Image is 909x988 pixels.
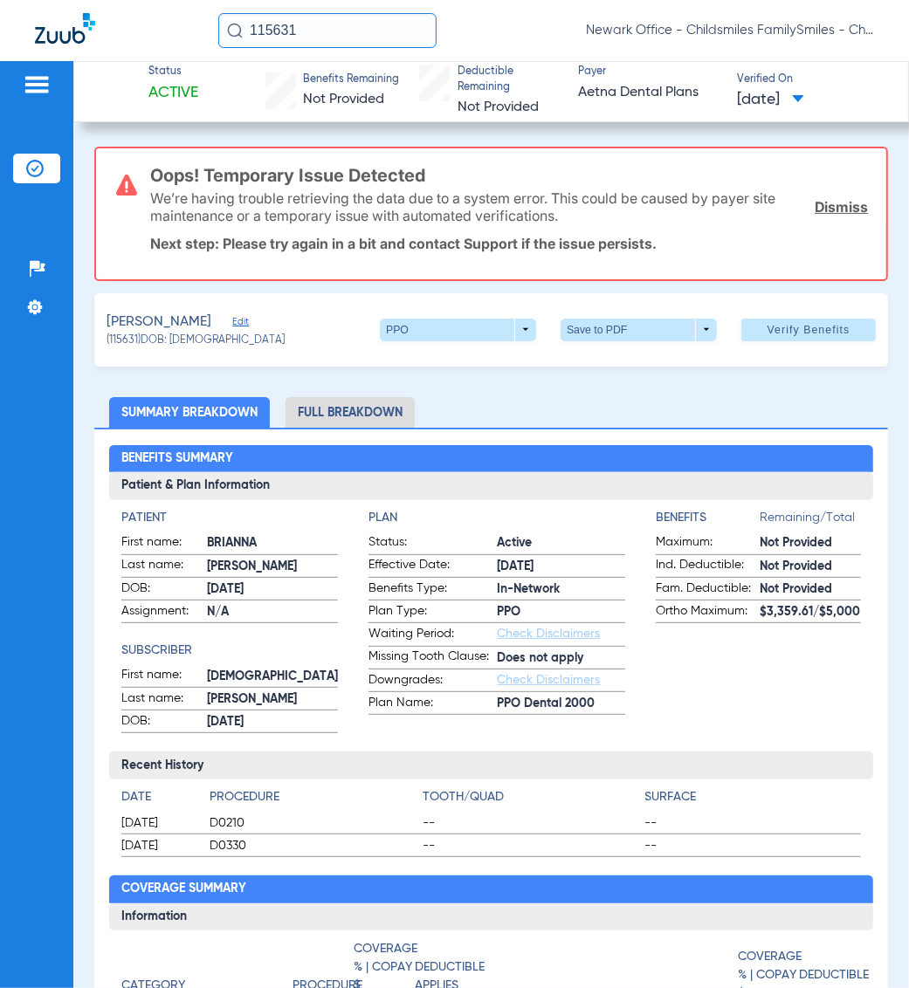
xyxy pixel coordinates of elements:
[423,814,638,832] span: --
[150,235,868,252] p: Next step: Please try again in a bit and contact Support if the issue persists.
[423,837,638,854] span: --
[368,556,497,577] span: Effective Date:
[227,23,243,38] img: Search Icon
[645,814,861,832] span: --
[497,534,625,552] span: Active
[423,788,638,806] h4: Tooth/Quad
[121,533,207,554] span: First name:
[121,788,195,813] app-breakdown-title: Date
[107,312,211,333] span: [PERSON_NAME]
[380,319,536,341] button: PPO
[148,82,198,104] span: Active
[109,903,872,931] h3: Information
[207,668,338,686] span: [DEMOGRAPHIC_DATA]
[121,837,195,854] span: [DATE]
[23,74,51,95] img: hamburger-icon
[35,13,95,44] img: Zuub Logo
[368,671,497,692] span: Downgrades:
[656,602,760,623] span: Ortho Maximum:
[561,319,717,341] button: Save to PDF
[368,694,497,715] span: Plan Name:
[121,690,207,710] span: Last name:
[760,580,860,599] span: Not Provided
[121,788,195,806] h4: Date
[109,875,872,903] h2: Coverage Summary
[497,580,625,599] span: In-Network
[578,82,721,104] span: Aetna Dental Plans
[286,397,415,428] li: Full Breakdown
[645,837,861,854] span: --
[656,556,760,577] span: Ind. Deductible:
[368,602,497,623] span: Plan Type:
[109,397,270,428] li: Summary Breakdown
[121,580,207,600] span: DOB:
[121,814,195,832] span: [DATE]
[497,649,625,668] span: Does not apply
[497,674,600,686] a: Check Disclaimers
[121,666,207,687] span: First name:
[497,628,600,640] a: Check Disclaimers
[497,695,625,713] span: PPO Dental 2000
[368,533,497,554] span: Status:
[368,580,497,600] span: Benefits Type:
[760,509,860,533] span: Remaining/Total
[768,323,850,337] span: Verify Benefits
[578,65,721,80] span: Payer
[822,904,909,988] iframe: Chat Widget
[109,445,872,473] h2: Benefits Summary
[760,603,860,621] span: $3,359.61/$5,000
[303,72,399,88] span: Benefits Remaining
[207,603,338,621] span: N/A
[150,167,868,184] h3: Oops! Temporary Issue Detected
[458,65,563,95] span: Deductible Remaining
[109,472,872,500] h3: Patient & Plan Information
[116,175,137,196] img: error-icon
[741,319,876,341] button: Verify Benefits
[210,837,417,854] span: D0330
[368,648,497,669] span: Missing Tooth Clause:
[368,509,625,527] h4: Plan
[121,602,207,623] span: Assignment:
[656,533,760,554] span: Maximum:
[737,72,880,88] span: Verified On
[423,788,638,813] app-breakdown-title: Tooth/Quad
[109,751,872,779] h3: Recent History
[121,509,338,527] h4: Patient
[645,788,861,806] h4: Surface
[121,642,338,660] h4: Subscriber
[458,100,539,114] span: Not Provided
[656,580,760,600] span: Fam. Deductible:
[148,65,198,80] span: Status
[737,89,804,111] span: [DATE]
[232,316,248,333] span: Edit
[150,189,802,224] p: We’re having trouble retrieving the data due to a system error. This could be caused by payer sit...
[210,788,417,813] app-breakdown-title: Procedure
[815,198,868,216] a: Dismiss
[207,558,338,576] span: [PERSON_NAME]
[210,788,417,806] h4: Procedure
[760,534,860,552] span: Not Provided
[121,556,207,577] span: Last name:
[760,558,860,576] span: Not Provided
[656,509,760,533] app-breakdown-title: Benefits
[645,788,861,813] app-breakdown-title: Surface
[210,814,417,832] span: D0210
[497,603,625,621] span: PPO
[586,22,874,39] span: Newark Office - Childsmiles FamilySmiles - ChildSmiles Spec LLC - [GEOGRAPHIC_DATA] Ortho DBA Abr...
[207,534,338,552] span: BRIANNA
[497,558,625,576] span: [DATE]
[368,625,497,646] span: Waiting Period:
[207,713,338,731] span: [DATE]
[218,13,437,48] input: Search for patients
[107,333,285,349] span: (115631) DOB: [DEMOGRAPHIC_DATA]
[303,93,384,106] span: Not Provided
[207,580,338,599] span: [DATE]
[207,690,338,709] span: [PERSON_NAME]
[656,509,760,527] h4: Benefits
[121,712,207,733] span: DOB:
